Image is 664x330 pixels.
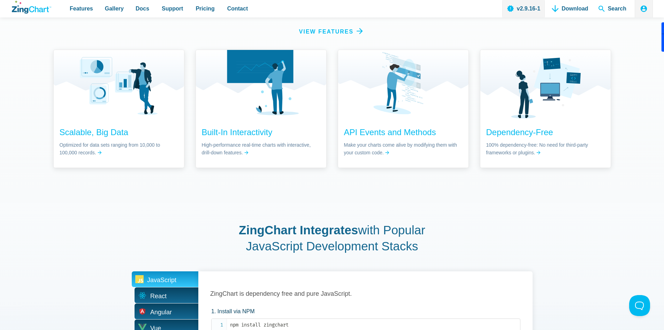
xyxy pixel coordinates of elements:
[344,141,463,156] span: Make your charts come alive by modifying them with your custom code.
[150,307,172,318] span: Angular
[3,10,109,64] iframe: profile
[162,4,183,13] span: Support
[230,321,520,329] code: npm install zingchart
[136,4,149,13] span: Docs
[486,127,553,137] a: Dependency-Free
[227,4,248,13] span: Contact
[70,4,93,13] span: Features
[196,4,214,13] span: Pricing
[60,141,178,156] span: Optimized for data sets ranging from 10,000 to 100,000 records.
[60,127,128,137] a: Scalable, Big Data
[210,290,520,298] h3: ZingChart is dependency free and pure JavaScript.
[629,295,650,316] iframe: Toggle Customer Support
[54,50,184,115] img: Scalable, Big Data Charts
[480,50,611,118] img: Dependency-Free
[202,141,320,156] span: High-performance real-time charts with interactive, drill-down features.
[299,27,353,36] span: View Features
[338,50,468,115] img: Api Events and Methods
[230,222,434,254] h2: with Popular JavaScript Development Stacks
[12,1,51,14] a: ZingChart Logo. Click to return to the homepage
[202,127,273,137] a: Built-In Interactivity
[239,223,358,237] strong: ZingChart Integrates
[196,50,326,116] img: Built-In Interactivity
[150,291,167,302] span: React
[486,141,605,156] span: 100% dependency-free: No need for third-party frameworks or plugins.
[299,27,365,36] a: View Features
[105,4,124,13] span: Gallery
[147,275,176,286] span: JavaScript
[344,127,436,137] a: API Events and Methods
